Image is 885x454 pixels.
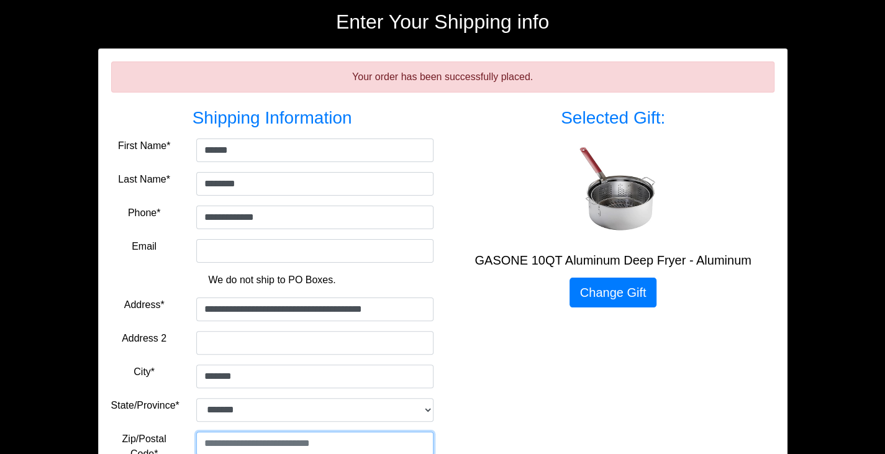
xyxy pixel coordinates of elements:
[570,278,657,307] a: Change Gift
[120,273,424,288] p: We do not ship to PO Boxes.
[452,253,774,268] h5: GASONE 10QT Aluminum Deep Fryer - Aluminum
[452,107,774,129] h3: Selected Gift:
[118,172,170,187] label: Last Name*
[134,365,155,379] label: City*
[124,297,165,312] label: Address*
[111,61,774,93] div: Your order has been successfully placed.
[132,239,157,254] label: Email
[118,138,170,153] label: First Name*
[111,398,179,413] label: State/Province*
[128,206,161,220] label: Phone*
[563,143,663,243] img: GASONE 10QT Aluminum Deep Fryer - Aluminum
[122,331,166,346] label: Address 2
[98,10,787,34] h2: Enter Your Shipping info
[111,107,433,129] h3: Shipping Information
